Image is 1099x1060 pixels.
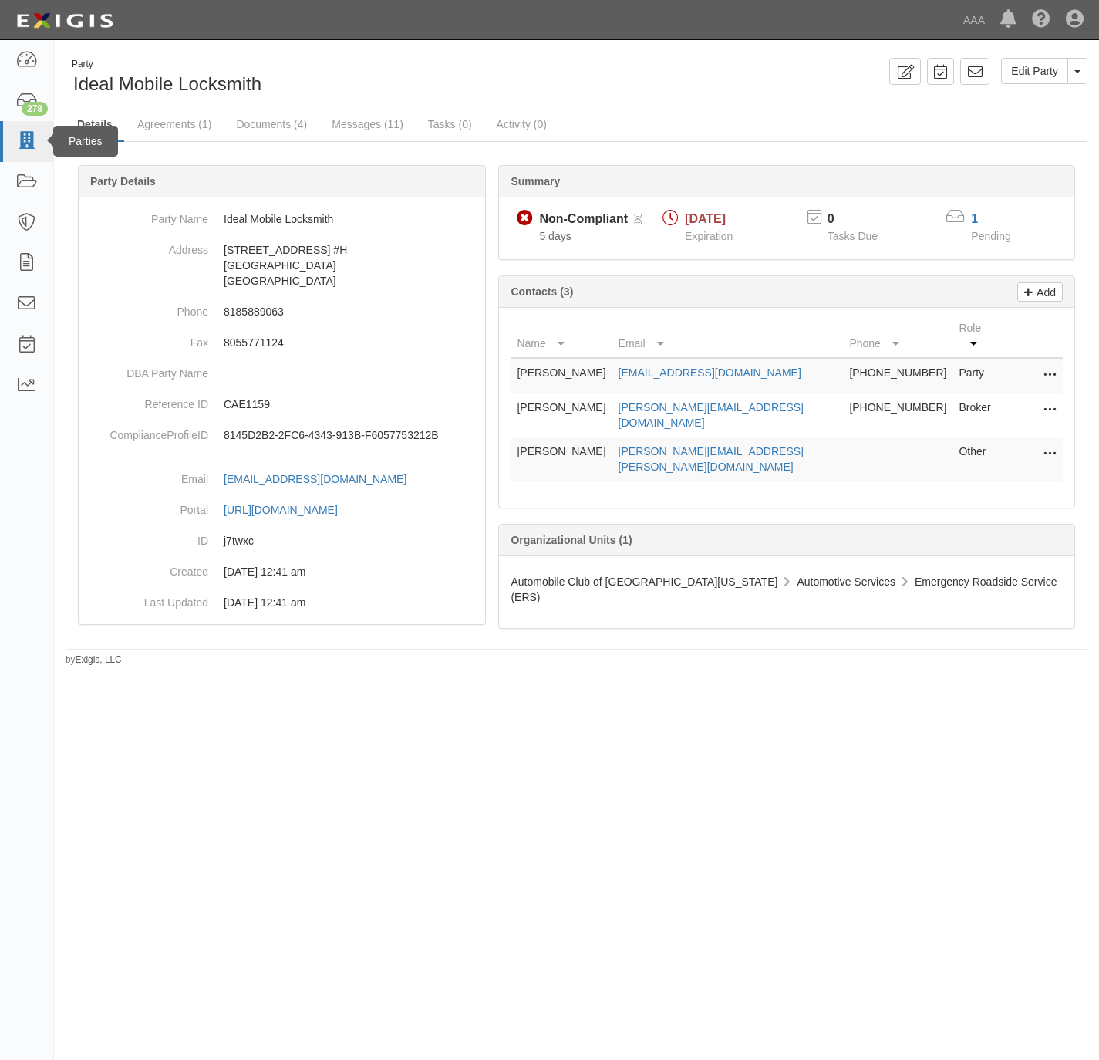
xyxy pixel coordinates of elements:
[66,58,565,97] div: Ideal Mobile Locksmith
[12,7,118,35] img: logo-5460c22ac91f19d4615b14bd174203de0afe785f0fc80cf4dbbc73dc1793850b.png
[85,525,479,556] dd: j7twxc
[1033,283,1056,301] p: Add
[619,366,801,379] a: [EMAIL_ADDRESS][DOMAIN_NAME]
[85,327,479,358] dd: 8055771124
[66,109,124,142] a: Details
[72,58,261,71] div: Party
[1001,58,1068,84] a: Edit Party
[85,464,208,487] dt: Email
[22,102,48,116] div: 278
[1032,11,1050,29] i: Help Center - Complianz
[85,327,208,350] dt: Fax
[843,314,952,358] th: Phone
[685,212,726,225] span: [DATE]
[320,109,415,140] a: Messages (11)
[224,109,319,140] a: Documents (4)
[85,296,479,327] dd: 8185889063
[76,654,122,665] a: Exigis, LLC
[634,214,642,225] i: Pending Review
[1017,282,1063,302] a: Add
[224,471,406,487] div: [EMAIL_ADDRESS][DOMAIN_NAME]
[619,401,804,429] a: [PERSON_NAME][EMAIL_ADDRESS][DOMAIN_NAME]
[971,212,978,225] a: 1
[828,230,878,242] span: Tasks Due
[539,230,571,242] span: Since 10/01/2025
[797,576,895,588] span: Automotive Services
[224,397,479,412] p: CAE1159
[85,556,208,579] dt: Created
[843,393,952,437] td: [PHONE_NUMBER]
[952,437,1001,481] td: Other
[511,285,573,298] b: Contacts (3)
[539,211,628,228] div: Non-Compliant
[517,211,533,227] i: Non-Compliant
[126,109,223,140] a: Agreements (1)
[952,314,1001,358] th: Role
[85,389,208,412] dt: Reference ID
[90,175,156,187] b: Party Details
[85,495,208,518] dt: Portal
[511,358,612,393] td: [PERSON_NAME]
[85,235,208,258] dt: Address
[224,473,423,485] a: [EMAIL_ADDRESS][DOMAIN_NAME]
[619,445,804,473] a: [PERSON_NAME][EMAIL_ADDRESS][PERSON_NAME][DOMAIN_NAME]
[971,230,1010,242] span: Pending
[952,393,1001,437] td: Broker
[224,427,479,443] p: 8145D2B2-2FC6-4343-913B-F6057753212B
[485,109,558,140] a: Activity (0)
[511,393,612,437] td: [PERSON_NAME]
[511,576,777,588] span: Automobile Club of [GEOGRAPHIC_DATA][US_STATE]
[612,314,844,358] th: Email
[828,211,897,228] p: 0
[85,587,208,610] dt: Last Updated
[511,175,560,187] b: Summary
[224,504,355,516] a: [URL][DOMAIN_NAME]
[85,358,208,381] dt: DBA Party Name
[85,235,479,296] dd: [STREET_ADDRESS] #H [GEOGRAPHIC_DATA] [GEOGRAPHIC_DATA]
[85,204,208,227] dt: Party Name
[956,5,993,35] a: AAA
[685,230,733,242] span: Expiration
[511,314,612,358] th: Name
[511,437,612,481] td: [PERSON_NAME]
[85,420,208,443] dt: ComplianceProfileID
[85,525,208,549] dt: ID
[85,587,479,618] dd: 03/10/2023 12:41 am
[85,204,479,235] dd: Ideal Mobile Locksmith
[66,653,122,667] small: by
[53,126,118,157] div: Parties
[952,358,1001,393] td: Party
[85,556,479,587] dd: 03/10/2023 12:41 am
[416,109,484,140] a: Tasks (0)
[85,296,208,319] dt: Phone
[73,73,261,94] span: Ideal Mobile Locksmith
[511,534,632,546] b: Organizational Units (1)
[843,358,952,393] td: [PHONE_NUMBER]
